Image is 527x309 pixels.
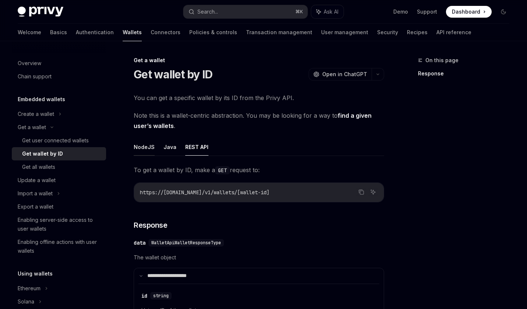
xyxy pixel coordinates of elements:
[151,240,221,246] span: WalletApiWalletResponseType
[452,8,480,15] span: Dashboard
[18,269,53,278] h5: Using wallets
[134,165,384,175] span: To get a wallet by ID, make a request to:
[12,200,106,213] a: Export a wallet
[134,253,384,262] span: The wallet object
[18,110,54,118] div: Create a wallet
[18,72,52,81] div: Chain support
[141,292,147,299] div: id
[18,297,34,306] div: Solana
[215,166,230,174] code: GET
[18,284,41,293] div: Ethereum
[12,57,106,70] a: Overview
[123,24,142,41] a: Wallets
[356,187,366,197] button: Copy the contents from the code block
[436,24,471,41] a: API reference
[12,213,106,235] a: Enabling server-side access to user wallets
[189,24,237,41] a: Policies & controls
[134,239,145,246] div: data
[18,202,53,211] div: Export a wallet
[18,189,53,198] div: Import a wallet
[185,138,208,156] button: REST API
[418,68,515,79] a: Response
[393,8,408,15] a: Demo
[446,6,492,18] a: Dashboard
[417,8,437,15] a: Support
[377,24,398,41] a: Security
[311,5,344,18] button: Ask AI
[134,138,155,156] button: NodeJS
[22,163,55,171] div: Get all wallets
[153,293,169,299] span: string
[12,174,106,187] a: Update a wallet
[50,24,67,41] a: Basics
[22,149,63,158] div: Get wallet by ID
[295,9,303,15] span: ⌘ K
[134,68,212,81] h1: Get wallet by ID
[22,136,89,145] div: Get user connected wallets
[322,71,367,78] span: Open in ChatGPT
[324,8,338,15] span: Ask AI
[498,6,509,18] button: Toggle dark mode
[18,176,56,185] div: Update a wallet
[18,95,65,104] h5: Embedded wallets
[140,189,270,196] span: https://[DOMAIN_NAME]/v1/wallets/[wallet-id]
[12,235,106,257] a: Enabling offline actions with user wallets
[321,24,368,41] a: User management
[18,24,41,41] a: Welcome
[18,59,41,68] div: Overview
[12,160,106,174] a: Get all wallets
[12,134,106,147] a: Get user connected wallets
[18,123,46,132] div: Get a wallet
[309,68,372,81] button: Open in ChatGPT
[183,5,307,18] button: Search...⌘K
[18,216,102,233] div: Enabling server-side access to user wallets
[134,93,384,103] span: You can get a specific wallet by its ID from the Privy API.
[76,24,114,41] a: Authentication
[18,238,102,255] div: Enabling offline actions with user wallets
[134,220,167,230] span: Response
[164,138,176,156] button: Java
[368,187,378,197] button: Ask AI
[18,7,63,17] img: dark logo
[197,7,218,16] div: Search...
[134,110,384,131] span: Note this is a wallet-centric abstraction. You may be looking for a way to .
[151,24,180,41] a: Connectors
[425,56,459,65] span: On this page
[407,24,428,41] a: Recipes
[246,24,312,41] a: Transaction management
[12,147,106,160] a: Get wallet by ID
[12,70,106,83] a: Chain support
[134,57,384,64] div: Get a wallet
